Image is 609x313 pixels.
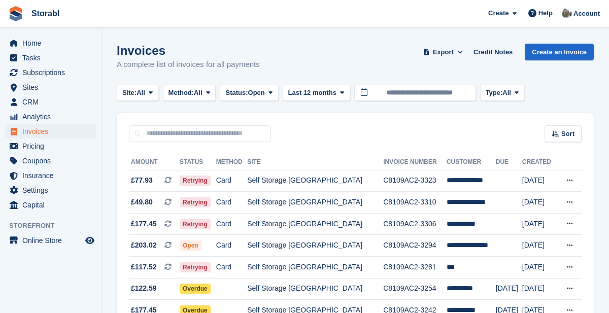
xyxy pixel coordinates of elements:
button: Status: Open [220,85,278,101]
span: Open [180,240,201,251]
span: Method: [168,88,194,98]
button: Type: All [480,85,525,101]
span: CRM [22,95,83,109]
button: Method: All [163,85,216,101]
span: £203.02 [131,240,157,251]
span: Status: [225,88,248,98]
td: Card [216,257,247,279]
a: menu [5,124,96,138]
span: £177.45 [131,219,157,229]
th: Invoice Number [383,154,447,170]
span: All [137,88,145,98]
img: Peter Moxon [562,8,572,18]
th: Due [496,154,522,170]
span: Retrying [180,219,211,229]
button: Site: All [117,85,159,101]
span: All [194,88,202,98]
span: Subscriptions [22,65,83,80]
td: Card [216,170,247,192]
a: menu [5,36,96,50]
td: [DATE] [522,235,557,257]
td: [DATE] [522,257,557,279]
img: stora-icon-8386f47178a22dfd0bd8f6a31ec36ba5ce8667c1dd55bd0f319d3a0aa187defe.svg [8,6,23,21]
span: Export [433,47,454,57]
th: Method [216,154,247,170]
span: Type: [486,88,503,98]
a: menu [5,168,96,183]
span: All [502,88,511,98]
span: Last 12 months [288,88,336,98]
span: £49.80 [131,197,153,207]
td: C8109AC2-3294 [383,235,447,257]
span: Invoices [22,124,83,138]
td: C8109AC2-3323 [383,170,447,192]
span: Help [538,8,553,18]
a: menu [5,65,96,80]
a: Credit Notes [469,44,517,60]
span: Create [488,8,509,18]
td: Self Storage [GEOGRAPHIC_DATA] [247,235,383,257]
td: Self Storage [GEOGRAPHIC_DATA] [247,257,383,279]
td: Self Storage [GEOGRAPHIC_DATA] [247,213,383,235]
td: C8109AC2-3254 [383,278,447,300]
td: [DATE] [496,278,522,300]
a: menu [5,110,96,124]
span: Retrying [180,197,211,207]
td: C8109AC2-3281 [383,257,447,279]
th: Amount [129,154,180,170]
th: Site [247,154,383,170]
a: menu [5,154,96,168]
a: menu [5,51,96,65]
th: Customer [447,154,496,170]
a: menu [5,80,96,94]
td: Card [216,235,247,257]
td: Card [216,192,247,214]
td: Self Storage [GEOGRAPHIC_DATA] [247,170,383,192]
span: Sort [561,129,574,139]
span: Overdue [180,284,211,294]
th: Status [180,154,216,170]
td: [DATE] [522,170,557,192]
span: Account [573,9,600,19]
a: menu [5,183,96,197]
span: Retrying [180,262,211,272]
a: Storabl [27,5,63,22]
a: menu [5,233,96,248]
td: [DATE] [522,278,557,300]
span: £77.93 [131,175,153,186]
button: Export [421,44,465,60]
span: Coupons [22,154,83,168]
span: Retrying [180,176,211,186]
a: menu [5,198,96,212]
span: Home [22,36,83,50]
a: Preview store [84,234,96,247]
span: Open [248,88,265,98]
span: Storefront [9,221,101,231]
span: Capital [22,198,83,212]
a: Create an Invoice [525,44,594,60]
td: [DATE] [522,213,557,235]
span: Pricing [22,139,83,153]
span: Analytics [22,110,83,124]
td: C8109AC2-3306 [383,213,447,235]
td: Self Storage [GEOGRAPHIC_DATA] [247,192,383,214]
span: £117.52 [131,262,157,272]
td: C8109AC2-3310 [383,192,447,214]
button: Last 12 months [283,85,350,101]
span: Tasks [22,51,83,65]
span: Site: [122,88,137,98]
h1: Invoices [117,44,260,57]
p: A complete list of invoices for all payments [117,59,260,71]
td: [DATE] [522,192,557,214]
a: menu [5,95,96,109]
td: Card [216,213,247,235]
th: Created [522,154,557,170]
td: Self Storage [GEOGRAPHIC_DATA] [247,278,383,300]
span: Insurance [22,168,83,183]
a: menu [5,139,96,153]
span: Online Store [22,233,83,248]
span: £122.59 [131,283,157,294]
span: Settings [22,183,83,197]
span: Sites [22,80,83,94]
